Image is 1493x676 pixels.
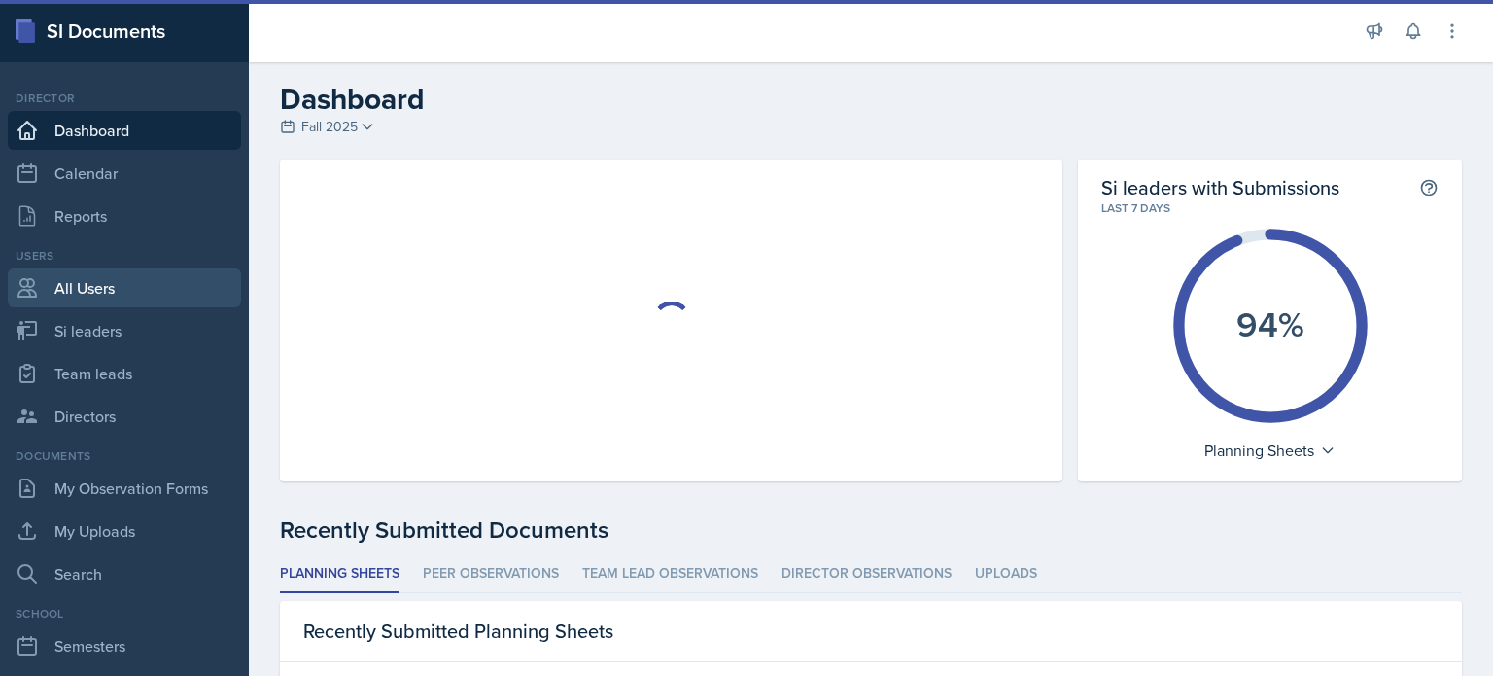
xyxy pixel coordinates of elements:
a: My Uploads [8,512,241,551]
li: Peer Observations [423,555,559,593]
h2: Si leaders with Submissions [1101,175,1339,199]
div: Users [8,247,241,265]
a: All Users [8,268,241,307]
span: Fall 2025 [301,117,358,137]
a: Directors [8,397,241,436]
div: Documents [8,447,241,465]
a: Team leads [8,354,241,393]
div: School [8,605,241,623]
div: Recently Submitted Documents [280,513,1462,548]
a: Calendar [8,154,241,193]
div: Planning Sheets [1195,435,1345,466]
text: 94% [1236,299,1304,349]
a: Reports [8,196,241,235]
div: Recently Submitted Planning Sheets [280,601,1462,662]
li: Director Observations [781,555,952,593]
div: Director [8,89,241,107]
a: Semesters [8,626,241,665]
li: Team lead Observations [582,555,758,593]
a: Search [8,554,241,593]
li: Uploads [975,555,1037,593]
div: Last 7 days [1101,199,1439,217]
a: My Observation Forms [8,469,241,508]
h2: Dashboard [280,82,1462,117]
a: Dashboard [8,111,241,150]
a: Si leaders [8,311,241,350]
li: Planning Sheets [280,555,399,593]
